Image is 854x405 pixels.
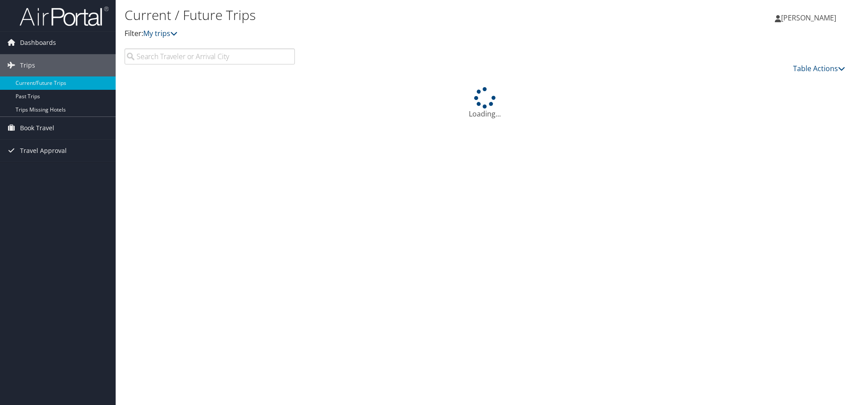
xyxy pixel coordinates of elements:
p: Filter: [125,28,605,40]
span: Book Travel [20,117,54,139]
a: [PERSON_NAME] [775,4,845,31]
span: Travel Approval [20,140,67,162]
span: Trips [20,54,35,76]
img: airportal-logo.png [20,6,109,27]
input: Search Traveler or Arrival City [125,48,295,64]
div: Loading... [125,87,845,119]
h1: Current / Future Trips [125,6,605,24]
a: My trips [143,28,177,38]
span: [PERSON_NAME] [781,13,836,23]
span: Dashboards [20,32,56,54]
a: Table Actions [793,64,845,73]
